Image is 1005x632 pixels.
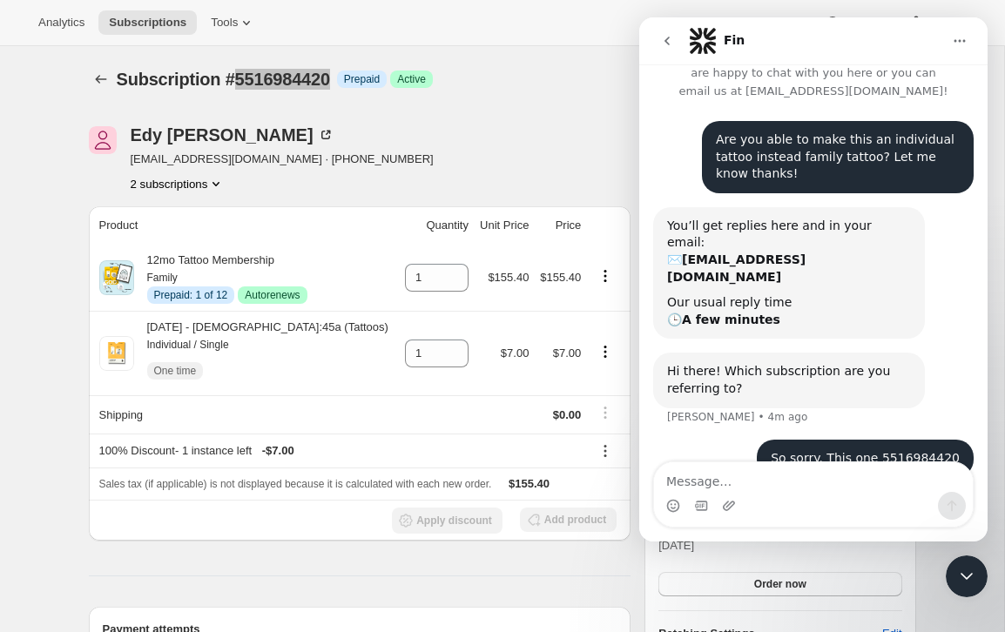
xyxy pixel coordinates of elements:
[211,16,238,30] span: Tools
[134,319,388,388] div: [DATE] - [DEMOGRAPHIC_DATA]:45a (Tattoos)
[591,403,619,422] button: Shipping actions
[553,408,582,421] span: $0.00
[134,252,307,304] div: 12mo Tattoo Membership
[154,288,228,302] span: Prepaid: 1 of 12
[89,67,113,91] button: Subscriptions
[28,10,95,35] button: Analytics
[925,16,967,30] span: Settings
[109,16,186,30] span: Subscriptions
[89,395,399,434] th: Shipping
[89,126,117,154] span: Edy Gies
[399,206,474,245] th: Quantity
[553,346,582,360] span: $7.00
[754,577,806,591] span: Order now
[117,70,330,89] span: Subscription #5516984420
[658,572,901,596] button: Order now
[200,10,266,35] button: Tools
[591,342,619,361] button: Product actions
[344,72,380,86] span: Prepaid
[98,10,197,35] button: Subscriptions
[841,16,865,30] span: Help
[501,346,529,360] span: $7.00
[488,271,529,284] span: $155.40
[147,339,229,351] small: Individual / Single
[397,72,426,86] span: Active
[813,10,893,35] button: Help
[245,288,300,302] span: Autorenews
[99,442,582,460] div: 100% Discount - 1 instance left
[131,126,334,144] div: Edy [PERSON_NAME]
[534,206,586,245] th: Price
[99,260,134,295] img: product img
[147,272,178,284] small: Family
[639,17,988,541] iframe: Intercom live chat
[131,175,226,192] button: Product actions
[89,206,399,245] th: Product
[131,151,434,168] span: [EMAIL_ADDRESS][DOMAIN_NAME] · [PHONE_NUMBER]
[154,364,197,378] span: One time
[474,206,534,245] th: Unit Price
[897,10,977,35] button: Settings
[509,477,550,490] span: $155.40
[946,555,988,597] iframe: Intercom live chat
[99,478,492,490] span: Sales tax (if applicable) is not displayed because it is calculated with each new order.
[540,271,581,284] span: $155.40
[262,442,294,460] span: - $7.00
[591,266,619,286] button: Product actions
[658,539,694,552] span: [DATE]
[38,16,84,30] span: Analytics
